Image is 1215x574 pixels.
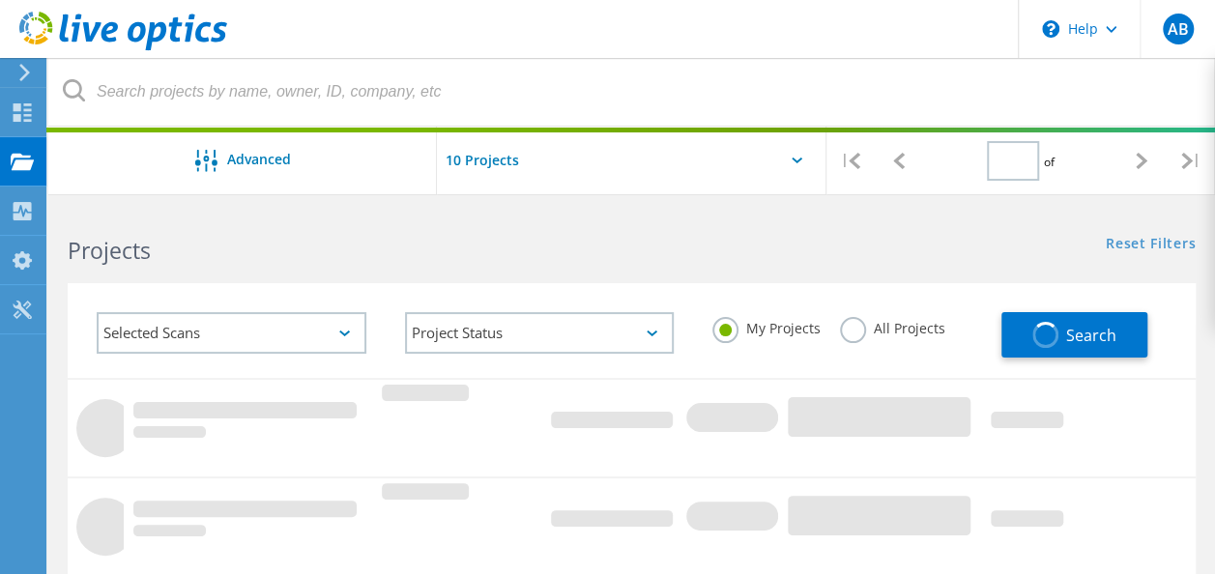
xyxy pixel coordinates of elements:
a: Reset Filters [1106,237,1196,253]
div: Selected Scans [97,312,366,354]
div: | [1167,127,1215,195]
label: My Projects [712,317,821,335]
button: Search [1001,312,1147,358]
label: All Projects [840,317,945,335]
div: Project Status [405,312,675,354]
span: of [1044,154,1055,170]
b: Projects [68,235,151,266]
a: Live Optics Dashboard [19,41,227,54]
span: Search [1066,325,1116,346]
div: | [826,127,875,195]
span: AB [1167,21,1188,37]
span: Advanced [227,153,291,166]
svg: \n [1042,20,1059,38]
